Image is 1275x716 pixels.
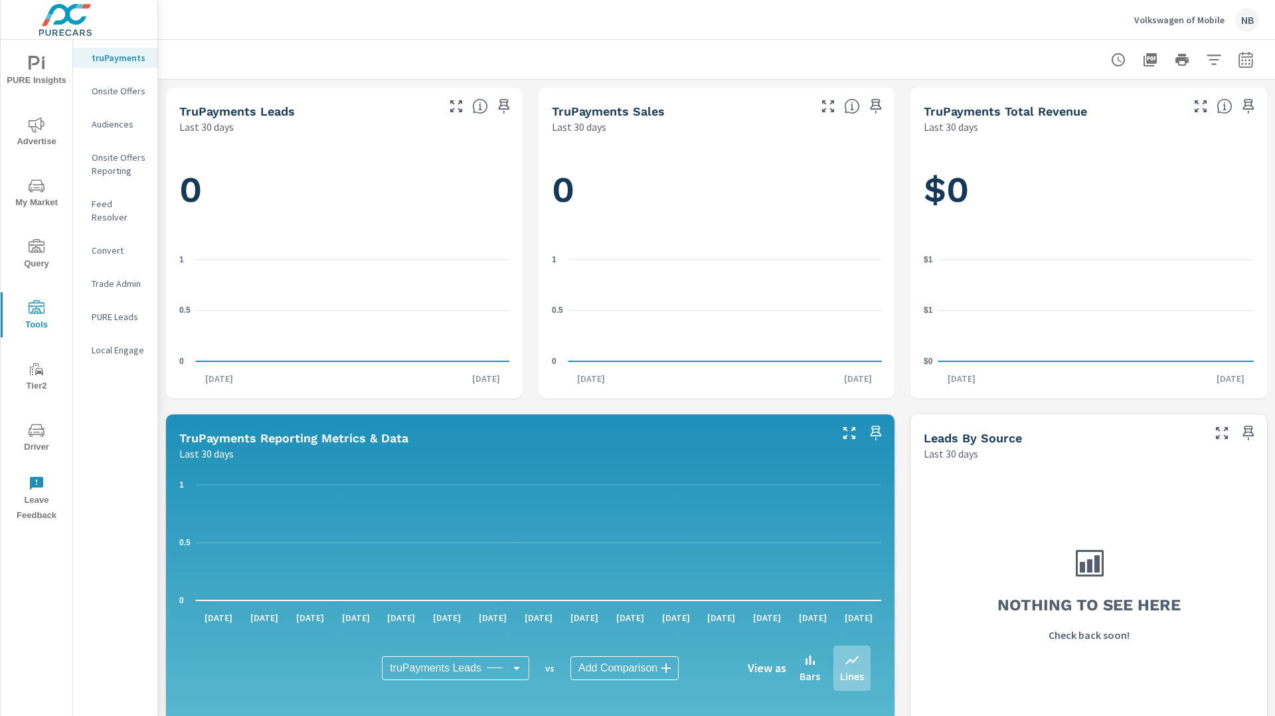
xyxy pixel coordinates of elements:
[446,96,467,117] button: Make Fullscreen
[287,611,333,624] p: [DATE]
[179,306,191,315] text: 0.5
[92,118,147,131] p: Audiences
[1238,96,1259,117] span: Save this to your personalized report
[607,611,653,624] p: [DATE]
[840,668,864,684] p: Lines
[924,119,978,135] p: Last 30 days
[552,357,556,366] text: 0
[552,255,556,264] text: 1
[92,51,147,64] p: truPayments
[924,446,978,462] p: Last 30 days
[73,274,157,294] div: Trade Admin
[1190,96,1211,117] button: Make Fullscreen
[73,48,157,68] div: truPayments
[924,357,933,366] text: $0
[1232,46,1259,73] button: Select Date Range
[242,611,288,624] p: [DATE]
[552,306,563,315] text: 0.5
[1211,422,1232,444] button: Make Fullscreen
[463,372,509,385] p: [DATE]
[529,662,570,674] p: vs
[817,96,839,117] button: Make Fullscreen
[653,611,699,624] p: [DATE]
[568,372,614,385] p: [DATE]
[1134,14,1225,26] p: Volkswagen of Mobile
[938,372,985,385] p: [DATE]
[924,167,1254,213] h1: $0
[1049,627,1130,643] p: Check back soon!
[1,40,72,529] div: nav menu
[5,361,68,394] span: Tier2
[5,300,68,333] span: Tools
[578,662,657,675] span: Add Comparison
[552,119,606,135] p: Last 30 days
[924,306,933,315] text: $1
[179,596,184,605] text: 0
[5,56,68,88] span: PURE Insights
[839,422,860,444] button: Make Fullscreen
[1217,98,1232,114] span: Total revenue from sales matched to a truPayments lead. [Source: This data is sourced from the de...
[179,446,234,462] p: Last 30 days
[5,178,68,211] span: My Market
[390,662,481,675] span: truPayments Leads
[196,372,242,385] p: [DATE]
[516,611,562,624] p: [DATE]
[1169,46,1195,73] button: Print Report
[179,480,184,490] text: 1
[835,611,881,624] p: [DATE]
[1201,46,1227,73] button: Apply Filters
[844,98,860,114] span: Number of sales matched to a truPayments lead. [Source: This data is sourced from the dealer's DM...
[1238,422,1259,444] span: Save this to your personalized report
[790,611,836,624] p: [DATE]
[835,372,881,385] p: [DATE]
[92,310,147,323] p: PURE Leads
[179,255,184,264] text: 1
[5,239,68,272] span: Query
[924,104,1087,118] h5: truPayments Total Revenue
[472,98,488,114] span: The number of truPayments leads.
[92,151,147,177] p: Onsite Offers Reporting
[424,611,470,624] p: [DATE]
[552,167,882,213] h1: 0
[5,422,68,455] span: Driver
[865,422,887,444] span: Save this to your personalized report
[1207,372,1254,385] p: [DATE]
[73,307,157,327] div: PURE Leads
[73,194,157,227] div: Feed Resolver
[924,431,1022,445] h5: Leads By Source
[5,476,68,523] span: Leave Feedback
[73,240,157,260] div: Convert
[92,197,147,224] p: Feed Resolver
[92,244,147,257] p: Convert
[179,104,295,118] h5: truPayments Leads
[5,117,68,149] span: Advertise
[73,114,157,134] div: Audiences
[800,668,820,684] p: Bars
[552,104,665,118] h5: truPayments Sales
[92,343,147,357] p: Local Engage
[179,431,408,445] h5: truPayments Reporting Metrics & Data
[997,594,1181,616] h3: Nothing to see here
[379,611,424,624] p: [DATE]
[561,611,607,624] p: [DATE]
[179,538,191,547] text: 0.5
[179,167,509,213] h1: 0
[382,656,529,680] div: truPayments Leads
[748,662,786,675] h6: View as
[699,611,744,624] p: [DATE]
[179,357,184,366] text: 0
[924,255,933,264] text: $1
[865,96,887,117] span: Save this to your personalized report
[493,96,515,117] span: Save this to your personalized report
[1235,8,1259,32] div: NB
[179,119,234,135] p: Last 30 days
[73,340,157,360] div: Local Engage
[744,611,790,624] p: [DATE]
[73,147,157,181] div: Onsite Offers Reporting
[73,81,157,101] div: Onsite Offers
[470,611,516,624] p: [DATE]
[196,611,242,624] p: [DATE]
[92,84,147,98] p: Onsite Offers
[570,656,679,680] div: Add Comparison
[1137,46,1163,73] button: "Export Report to PDF"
